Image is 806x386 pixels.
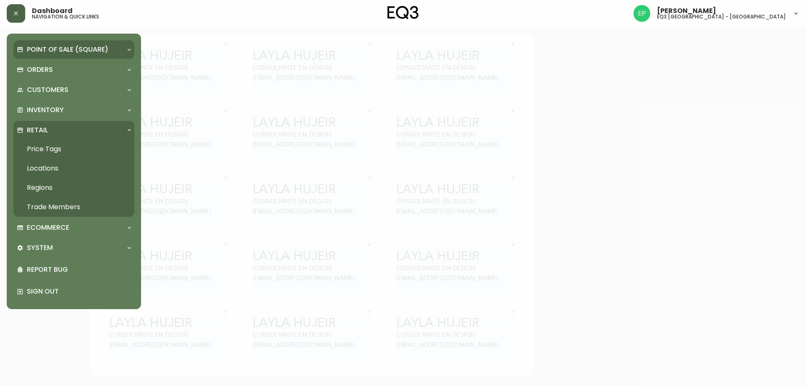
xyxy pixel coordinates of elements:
span: [PERSON_NAME] [657,8,716,14]
div: Inventory [13,101,134,119]
div: Report Bug [13,259,134,281]
p: System [27,243,53,252]
img: logo [387,6,419,19]
div: Customers [13,81,134,99]
img: edb0eb29d4ff191ed42d19acdf48d771 [633,5,650,22]
h5: navigation & quick links [32,14,99,19]
h5: eq3 [GEOGRAPHIC_DATA] - [GEOGRAPHIC_DATA] [657,14,786,19]
p: Report Bug [27,265,131,274]
div: Ecommerce [13,218,134,237]
p: Point of Sale (Square) [27,45,108,54]
a: Regions [13,178,134,197]
p: Retail [27,126,48,135]
a: Price Tags [13,139,134,159]
p: Inventory [27,105,64,115]
span: Dashboard [32,8,73,14]
p: Ecommerce [27,223,69,232]
p: Orders [27,65,53,74]
div: System [13,239,134,257]
div: Point of Sale (Square) [13,40,134,59]
div: Orders [13,60,134,79]
a: Trade Members [13,197,134,217]
div: Sign Out [13,281,134,302]
div: Retail [13,121,134,139]
p: Sign Out [27,287,131,296]
textarea: CONSULTANTE EN DESIGN [EMAIL_ADDRESS][DOMAIN_NAME] [18,32,139,62]
p: Customers [27,85,68,95]
a: Locations [13,159,134,178]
